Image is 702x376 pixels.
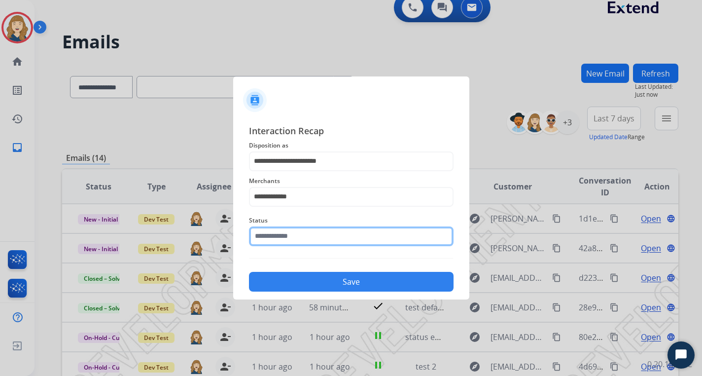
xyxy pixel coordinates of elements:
[674,348,688,362] svg: Open Chat
[249,175,454,187] span: Merchants
[249,272,454,292] button: Save
[647,358,692,370] p: 0.20.1027RC
[249,140,454,151] span: Disposition as
[667,341,695,369] button: Start Chat
[249,124,454,140] span: Interaction Recap
[243,88,267,112] img: contactIcon
[249,215,454,226] span: Status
